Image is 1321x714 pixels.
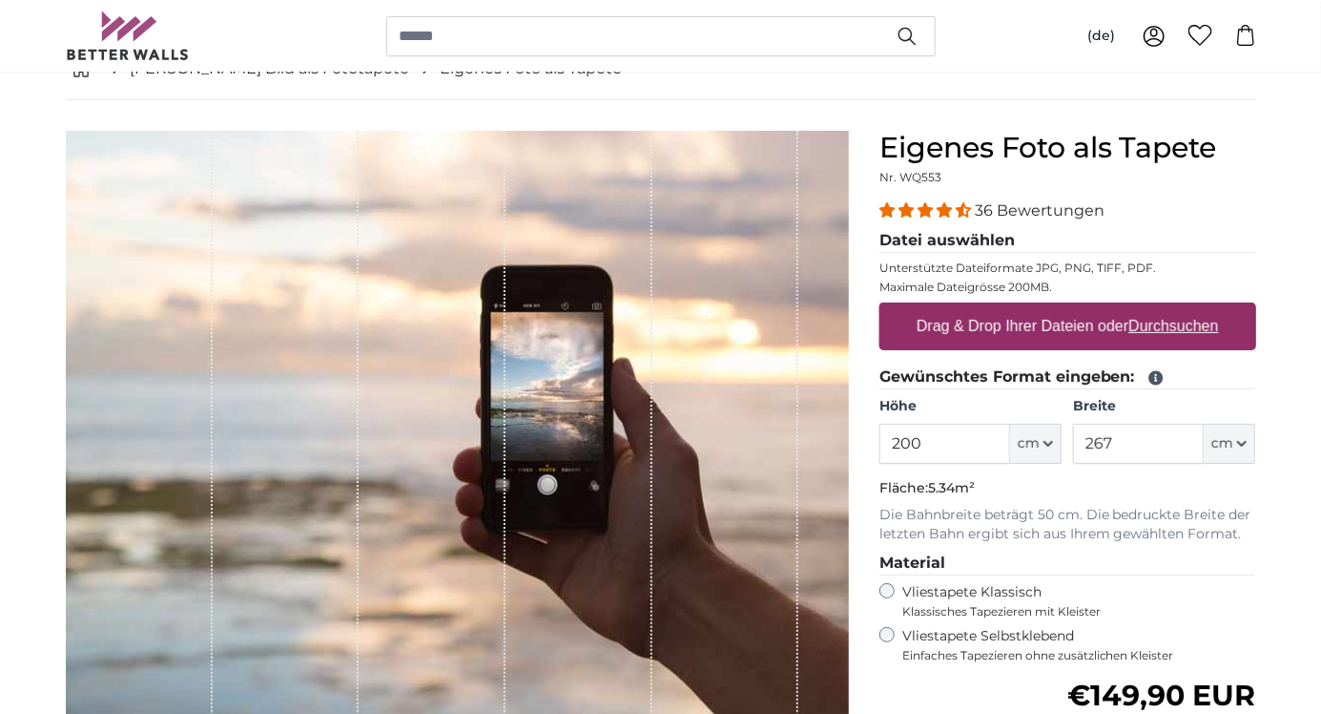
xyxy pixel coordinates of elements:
span: cm [1211,434,1233,453]
h1: Eigenes Foto als Tapete [879,131,1256,165]
legend: Material [879,552,1256,576]
button: cm [1204,424,1255,464]
span: cm [1018,434,1040,453]
span: €149,90 EUR [1067,678,1255,713]
label: Drag & Drop Ihrer Dateien oder [909,307,1227,346]
img: Betterwalls [66,11,190,60]
span: 4.31 stars [879,201,975,220]
span: 36 Bewertungen [975,201,1104,220]
p: Maximale Dateigrösse 200MB. [879,280,1256,295]
label: Vliestapete Selbstklebend [902,627,1256,663]
label: Breite [1073,397,1255,416]
span: Klassisches Tapezieren mit Kleister [902,604,1240,619]
span: Nr. WQ553 [879,170,941,184]
span: 5.34m² [928,479,975,496]
p: Fläche: [879,479,1256,498]
p: Unterstützte Dateiformate JPG, PNG, TIFF, PDF. [879,261,1256,276]
button: (de) [1073,19,1131,53]
span: Einfaches Tapezieren ohne zusätzlichen Kleister [902,648,1256,663]
label: Vliestapete Klassisch [902,583,1240,619]
label: Höhe [879,397,1062,416]
legend: Gewünschtes Format eingeben: [879,366,1256,389]
button: cm [1010,424,1062,464]
legend: Datei auswählen [879,229,1256,253]
p: Die Bahnbreite beträgt 50 cm. Die bedruckte Breite der letzten Bahn ergibt sich aus Ihrem gewählt... [879,506,1256,544]
u: Durchsuchen [1128,318,1218,334]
